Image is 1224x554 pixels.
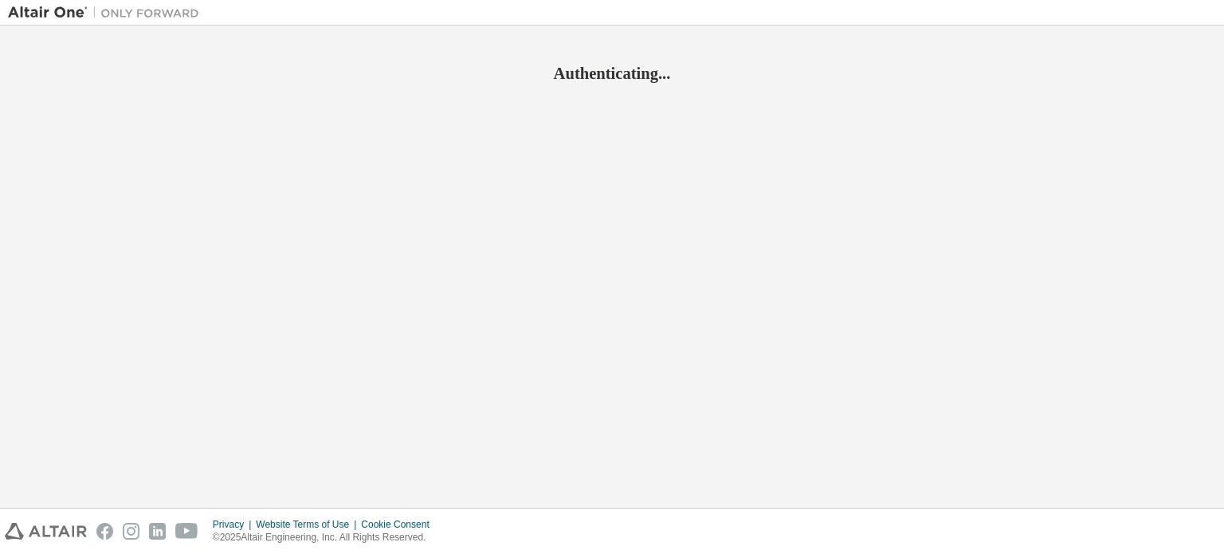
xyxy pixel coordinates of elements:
[123,523,139,540] img: instagram.svg
[8,63,1216,84] h2: Authenticating...
[256,518,361,531] div: Website Terms of Use
[175,523,198,540] img: youtube.svg
[213,518,256,531] div: Privacy
[213,531,439,544] p: © 2025 Altair Engineering, Inc. All Rights Reserved.
[96,523,113,540] img: facebook.svg
[5,523,87,540] img: altair_logo.svg
[149,523,166,540] img: linkedin.svg
[361,518,438,531] div: Cookie Consent
[8,5,207,21] img: Altair One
